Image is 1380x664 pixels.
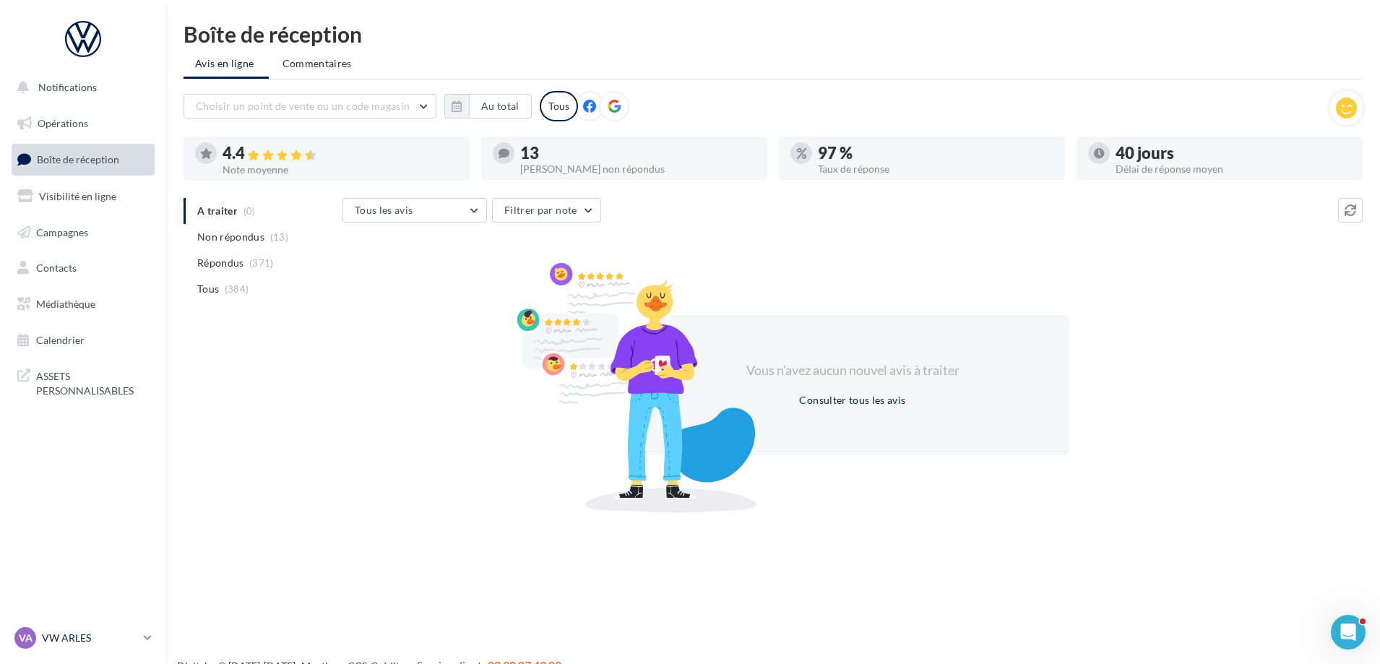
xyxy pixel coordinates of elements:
a: Campagnes [9,217,158,248]
span: (13) [270,231,288,243]
p: VW ARLES [42,631,138,645]
button: Choisir un point de vente ou un code magasin [184,94,436,118]
a: ASSETS PERSONNALISABLES [9,361,158,403]
span: Calendrier [36,334,85,346]
span: Contacts [36,262,77,274]
button: Consulter tous les avis [793,392,911,409]
span: ASSETS PERSONNALISABLES [36,366,149,397]
span: Notifications [38,81,97,93]
div: Note moyenne [223,165,458,175]
div: Délai de réponse moyen [1116,164,1351,174]
span: Commentaires [283,57,352,69]
div: Tous [540,91,578,121]
div: 97 % [818,145,1053,161]
span: Choisir un point de vente ou un code magasin [196,100,410,112]
span: Visibilité en ligne [39,190,116,202]
span: Répondus [197,256,244,270]
button: Au total [444,94,532,118]
a: Médiathèque [9,289,158,319]
a: Contacts [9,253,158,283]
div: 40 jours [1116,145,1351,161]
span: (371) [249,257,274,269]
span: Médiathèque [36,298,95,310]
button: Notifications [9,72,152,103]
button: Tous les avis [342,198,487,223]
span: Tous [197,282,219,296]
span: VA [19,631,33,645]
a: Boîte de réception [9,144,158,175]
a: Visibilité en ligne [9,181,158,212]
button: Au total [469,94,532,118]
span: Opérations [38,117,88,129]
span: Non répondus [197,230,264,244]
div: [PERSON_NAME] non répondus [520,164,756,174]
a: Opérations [9,108,158,139]
span: Tous les avis [355,204,413,216]
div: 4.4 [223,145,458,162]
button: Filtrer par note [492,198,601,223]
div: Boîte de réception [184,23,1363,45]
div: Taux de réponse [818,164,1053,174]
a: VA VW ARLES [12,624,155,652]
a: Calendrier [9,325,158,355]
div: 13 [520,145,756,161]
span: Boîte de réception [37,153,119,165]
span: Campagnes [36,225,88,238]
iframe: Intercom live chat [1331,615,1366,650]
div: Vous n'avez aucun nouvel avis à traiter [728,361,977,380]
span: (384) [225,283,249,295]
